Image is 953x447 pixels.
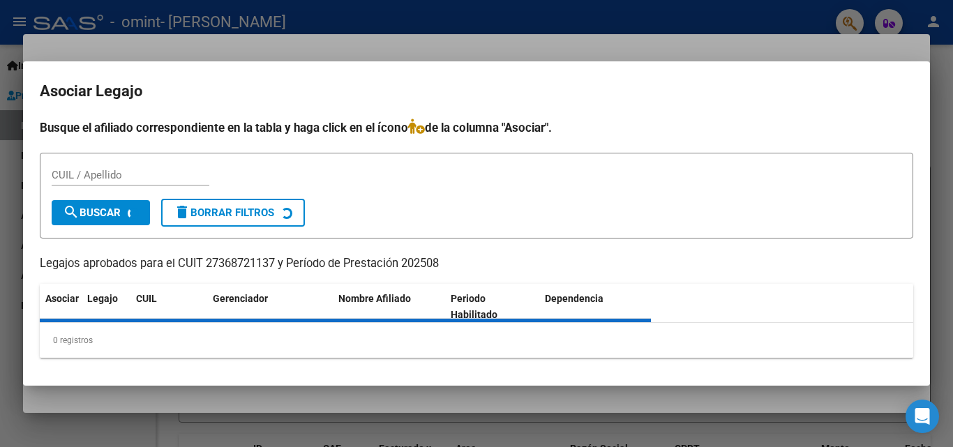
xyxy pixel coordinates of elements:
button: Borrar Filtros [161,199,305,227]
span: Borrar Filtros [174,206,274,219]
datatable-header-cell: Legajo [82,284,130,330]
span: Dependencia [545,293,603,304]
mat-icon: delete [174,204,190,220]
mat-icon: search [63,204,80,220]
span: Legajo [87,293,118,304]
span: Nombre Afiliado [338,293,411,304]
datatable-header-cell: CUIL [130,284,207,330]
button: Buscar [52,200,150,225]
datatable-header-cell: Dependencia [539,284,652,330]
span: Asociar [45,293,79,304]
span: CUIL [136,293,157,304]
div: 0 registros [40,323,913,358]
h2: Asociar Legajo [40,78,913,105]
span: Buscar [63,206,121,219]
p: Legajos aprobados para el CUIT 27368721137 y Período de Prestación 202508 [40,255,913,273]
datatable-header-cell: Nombre Afiliado [333,284,445,330]
datatable-header-cell: Periodo Habilitado [445,284,539,330]
span: Periodo Habilitado [451,293,497,320]
datatable-header-cell: Asociar [40,284,82,330]
h4: Busque el afiliado correspondiente en la tabla y haga click en el ícono de la columna "Asociar". [40,119,913,137]
datatable-header-cell: Gerenciador [207,284,333,330]
div: Open Intercom Messenger [906,400,939,433]
span: Gerenciador [213,293,268,304]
